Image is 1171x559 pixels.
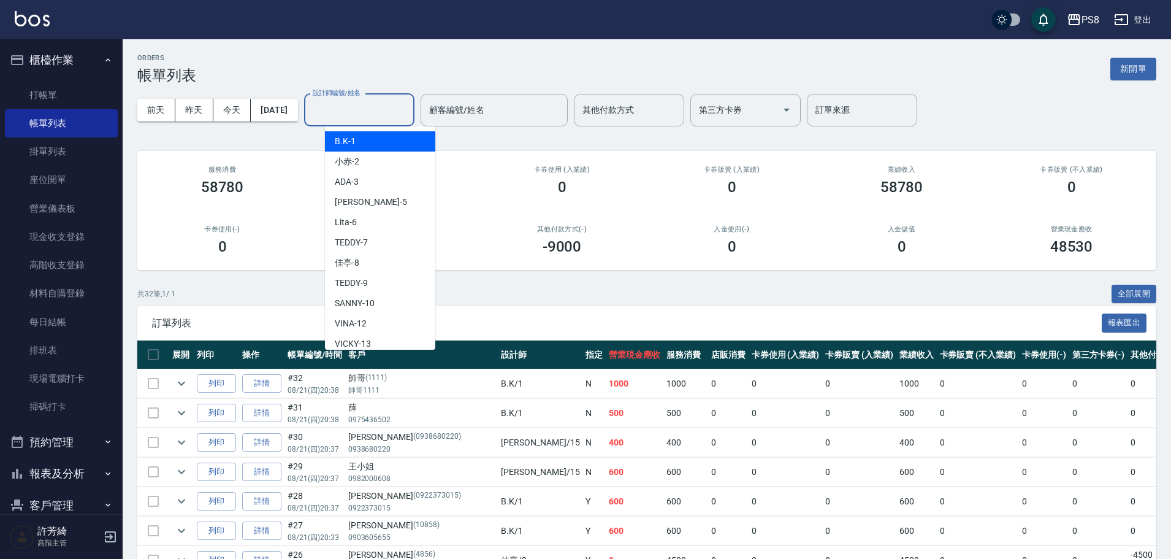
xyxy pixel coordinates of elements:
[348,473,495,484] p: 0982000608
[1069,369,1128,398] td: 0
[663,487,708,516] td: 600
[880,179,923,196] h3: 58780
[898,238,906,255] h3: 0
[152,225,292,233] h2: 卡券使用(-)
[213,99,251,121] button: 今天
[896,517,937,546] td: 600
[10,525,34,549] img: Person
[288,444,342,455] p: 08/21 (四) 20:37
[937,428,1019,457] td: 0
[1019,517,1069,546] td: 0
[896,487,937,516] td: 600
[937,399,1019,428] td: 0
[498,399,582,428] td: B.K /1
[5,223,118,251] a: 現金收支登錄
[582,399,606,428] td: N
[896,399,937,428] td: 500
[1069,341,1128,369] th: 第三方卡券(-)
[822,428,896,457] td: 0
[197,522,236,541] button: 列印
[242,463,281,482] a: 詳情
[313,88,360,98] label: 設計師編號/姓名
[749,399,823,428] td: 0
[831,225,972,233] h2: 入金儲值
[172,463,191,481] button: expand row
[749,341,823,369] th: 卡券使用 (入業績)
[582,458,606,487] td: N
[558,179,566,196] h3: 0
[137,54,196,62] h2: ORDERS
[322,225,462,233] h2: 第三方卡券(-)
[172,404,191,422] button: expand row
[606,399,663,428] td: 500
[1069,517,1128,546] td: 0
[708,399,749,428] td: 0
[152,166,292,174] h3: 服務消費
[708,517,749,546] td: 0
[201,179,244,196] h3: 58780
[498,517,582,546] td: B.K /1
[288,385,342,396] p: 08/21 (四) 20:38
[582,341,606,369] th: 指定
[348,414,495,425] p: 0975436502
[335,337,371,350] span: VICKY -13
[728,179,736,196] h3: 0
[937,369,1019,398] td: 0
[663,341,708,369] th: 服務消費
[194,341,239,369] th: 列印
[197,374,236,393] button: 列印
[749,487,823,516] td: 0
[749,428,823,457] td: 0
[197,492,236,511] button: 列印
[1102,314,1147,333] button: 報表匯出
[413,431,461,444] p: (0938680220)
[1112,285,1157,304] button: 全部展開
[606,369,663,398] td: 1000
[345,341,498,369] th: 客戶
[663,517,708,546] td: 600
[5,336,118,364] a: 排班表
[288,473,342,484] p: 08/21 (四) 20:37
[896,458,937,487] td: 600
[582,369,606,398] td: N
[137,99,175,121] button: 前天
[1067,179,1076,196] h3: 0
[284,458,345,487] td: #29
[5,109,118,137] a: 帳單列表
[5,44,118,76] button: 櫃檯作業
[1019,399,1069,428] td: 0
[175,99,213,121] button: 昨天
[606,517,663,546] td: 600
[197,404,236,423] button: 列印
[1081,12,1099,28] div: PS8
[896,369,937,398] td: 1000
[749,517,823,546] td: 0
[218,238,227,255] h3: 0
[822,341,896,369] th: 卡券販賣 (入業績)
[937,487,1019,516] td: 0
[1050,238,1093,255] h3: 48530
[288,532,342,543] p: 08/21 (四) 20:33
[1110,63,1156,74] a: 新開單
[5,364,118,393] a: 現場電腦打卡
[284,517,345,546] td: #27
[348,385,495,396] p: 帥哥1111
[5,251,118,279] a: 高階收支登錄
[5,308,118,336] a: 每日結帳
[606,428,663,457] td: 400
[822,458,896,487] td: 0
[822,487,896,516] td: 0
[822,517,896,546] td: 0
[172,522,191,540] button: expand row
[335,236,368,249] span: TEDDY -7
[413,490,461,503] p: (0922373015)
[498,369,582,398] td: B.K /1
[335,216,357,229] span: Lita -6
[896,341,937,369] th: 業績收入
[663,399,708,428] td: 500
[606,341,663,369] th: 營業現金應收
[197,433,236,452] button: 列印
[348,444,495,455] p: 0938680220
[322,166,462,174] h2: 店販消費
[348,490,495,503] div: [PERSON_NAME]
